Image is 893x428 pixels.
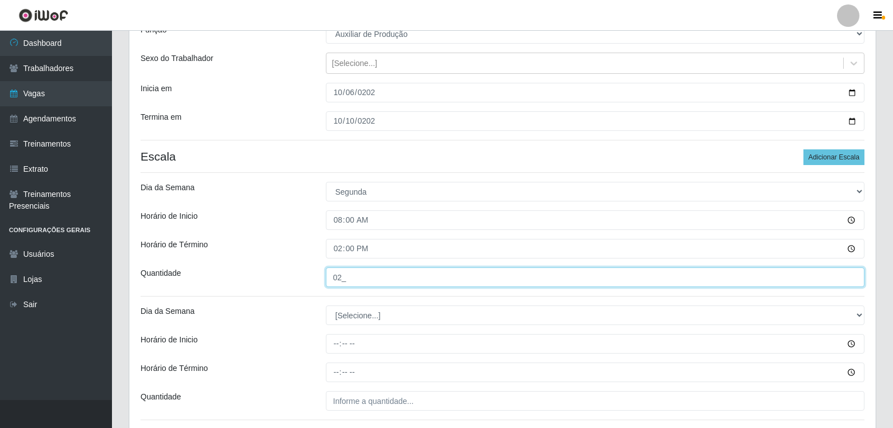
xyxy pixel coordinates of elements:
[141,182,195,194] label: Dia da Semana
[141,53,213,64] label: Sexo do Trabalhador
[326,210,864,230] input: 00:00
[326,391,864,411] input: Informe a quantidade...
[326,267,864,287] input: Informe a quantidade...
[326,83,864,102] input: 00/00/0000
[141,363,208,374] label: Horário de Término
[326,111,864,131] input: 00/00/0000
[141,334,198,346] label: Horário de Inicio
[141,305,195,317] label: Dia da Semana
[141,391,181,403] label: Quantidade
[141,83,172,95] label: Inicia em
[332,58,377,69] div: [Selecione...]
[141,111,181,123] label: Termina em
[141,239,208,251] label: Horário de Término
[326,239,864,258] input: 00:00
[141,149,864,163] h4: Escala
[18,8,68,22] img: CoreUI Logo
[803,149,864,165] button: Adicionar Escala
[326,334,864,354] input: 00:00
[326,363,864,382] input: 00:00
[141,210,198,222] label: Horário de Inicio
[141,267,181,279] label: Quantidade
